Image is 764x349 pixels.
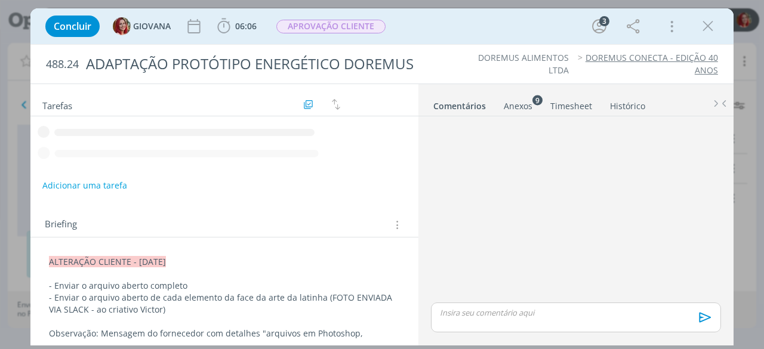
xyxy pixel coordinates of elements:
button: 06:06 [214,17,260,36]
a: Comentários [433,95,486,112]
p: - Enviar o arquivo aberto completo [49,280,400,292]
div: 3 [599,16,609,26]
button: Concluir [45,16,100,37]
span: Concluir [54,21,91,31]
a: DOREMUS CONECTA - EDIÇÃO 40 ANOS [586,52,718,75]
div: Anexos [504,100,532,112]
span: 06:06 [235,20,257,32]
span: Abertas 7/13 [362,100,401,109]
a: Histórico [609,95,646,112]
span: Tarefas [42,97,72,112]
button: Adicionar uma tarefa [42,175,128,196]
div: dialog [30,8,734,345]
button: APROVAÇÃO CLIENTE [276,19,386,34]
span: APROVAÇÃO CLIENTE [276,20,386,33]
button: 3 [590,17,609,36]
span: 488.24 [46,58,79,71]
sup: 9 [532,95,543,105]
a: DOREMUS ALIMENTOS LTDA [478,52,569,75]
span: GIOVANA [133,22,171,30]
img: G [113,17,131,35]
div: ADAPTAÇÃO PROTÓTIPO ENERGÉTICO DOREMUS [81,50,433,79]
img: arrow-down-up.svg [332,99,340,110]
span: Briefing [45,217,77,233]
a: Timesheet [550,95,593,112]
button: GGIOVANA [113,17,171,35]
p: - Enviar o arquivo aberto de cada elemento da face da arte da latinha (FOTO ENVIADA VIA SLACK - a... [49,292,400,316]
span: ALTERAÇÃO CLIENTE - [DATE] [49,256,166,267]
